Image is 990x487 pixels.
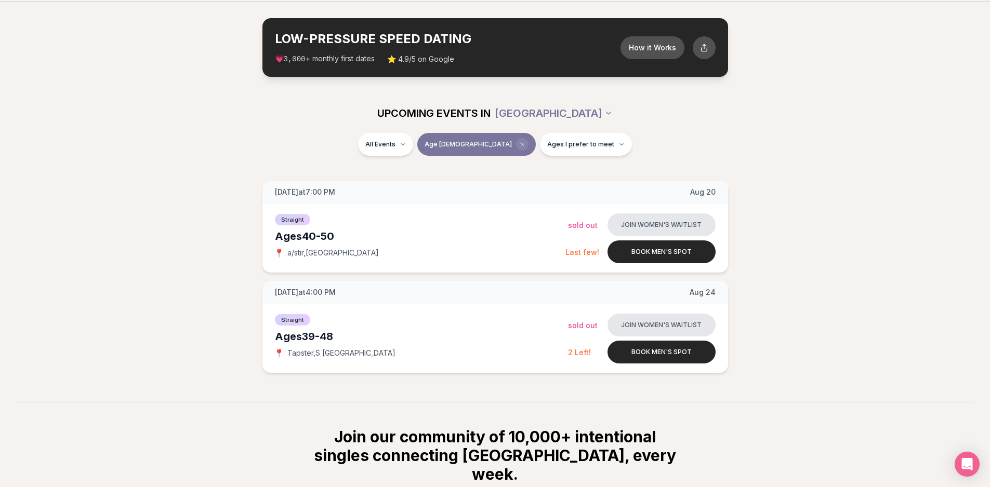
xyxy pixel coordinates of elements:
span: Sold Out [568,221,598,229]
span: Age [DEMOGRAPHIC_DATA] [425,140,512,148]
span: ⭐ 4.9/5 on Google [387,54,454,64]
span: 2 Left! [568,348,591,357]
div: Ages 40-50 [275,229,565,244]
span: Straight [275,314,310,326]
div: Ages 39-48 [275,329,568,344]
span: a/stir , [GEOGRAPHIC_DATA] [287,248,379,258]
h2: Join our community of 10,000+ intentional singles connecting [GEOGRAPHIC_DATA], every week. [312,427,678,483]
span: 📍 [275,349,283,357]
span: Clear age [516,138,529,151]
span: All Events [365,140,395,148]
button: Age [DEMOGRAPHIC_DATA]Clear age [417,133,536,156]
span: [DATE] at 7:00 PM [275,187,335,197]
span: [DATE] at 4:00 PM [275,287,336,297]
button: Ages I prefer to meet [540,133,632,156]
span: Sold Out [568,321,598,330]
span: 💗 + monthly first dates [275,53,375,64]
span: 3,000 [284,55,306,63]
h2: LOW-PRESSURE SPEED DATING [275,31,621,47]
button: Book men's spot [608,341,716,363]
span: Last few! [565,248,599,256]
span: 📍 [275,249,283,257]
button: Join women's waitlist [608,213,716,236]
button: [GEOGRAPHIC_DATA] [495,102,613,125]
span: Ages I prefer to meet [547,140,614,148]
button: How it Works [621,36,684,59]
button: Join women's waitlist [608,314,716,336]
span: Aug 24 [690,287,716,297]
span: UPCOMING EVENTS IN [377,106,491,120]
span: Tapster , S [GEOGRAPHIC_DATA] [287,348,395,358]
div: Open Intercom Messenger [955,452,980,477]
button: All Events [358,133,413,156]
span: Aug 20 [690,187,716,197]
span: Straight [275,214,310,225]
button: Book men's spot [608,240,716,263]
